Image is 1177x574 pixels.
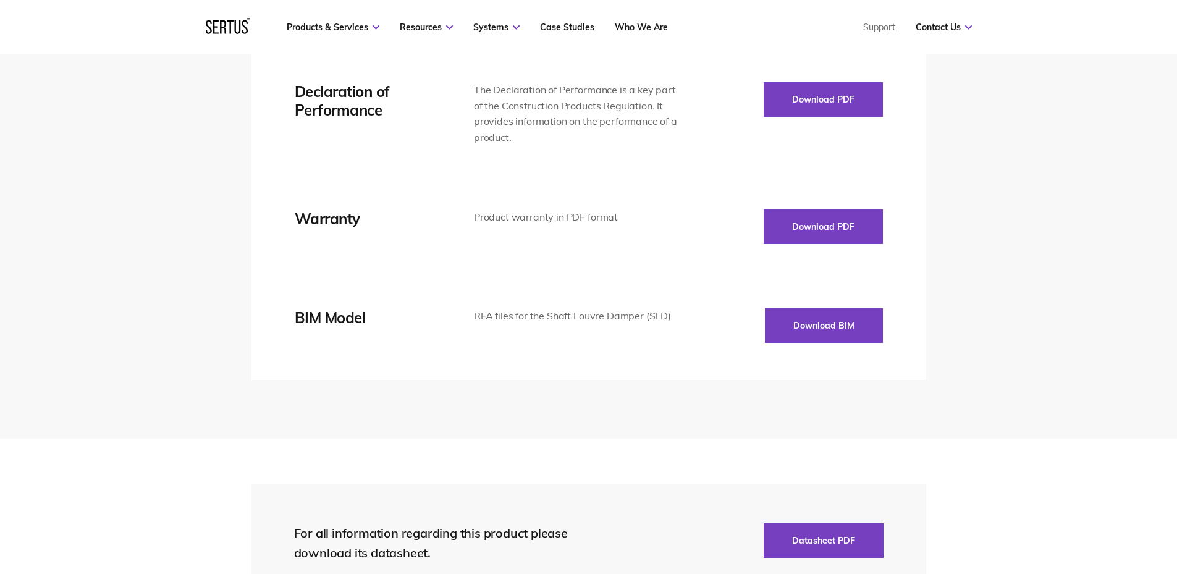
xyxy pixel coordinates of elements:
button: Download PDF [764,209,883,244]
div: Declaration of Performance [295,82,437,119]
a: Case Studies [540,22,594,33]
div: Warranty [295,209,437,228]
a: Who We Are [615,22,668,33]
button: Download BIM [765,308,883,343]
div: The Declaration of Performance is a key part of the Construction Products Regulation. It provides... [474,82,678,145]
iframe: Chat Widget [955,431,1177,574]
div: BIM Model [295,308,437,327]
button: Download PDF [764,82,883,117]
a: Support [863,22,895,33]
a: Contact Us [916,22,972,33]
a: Systems [473,22,520,33]
div: RFA files for the Shaft Louvre Damper (SLD) [474,308,678,324]
div: Product warranty in PDF format [474,209,678,226]
a: Resources [400,22,453,33]
a: Products & Services [287,22,379,33]
button: Datasheet PDF [764,523,884,558]
div: For all information regarding this product please download its datasheet. [294,523,591,563]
